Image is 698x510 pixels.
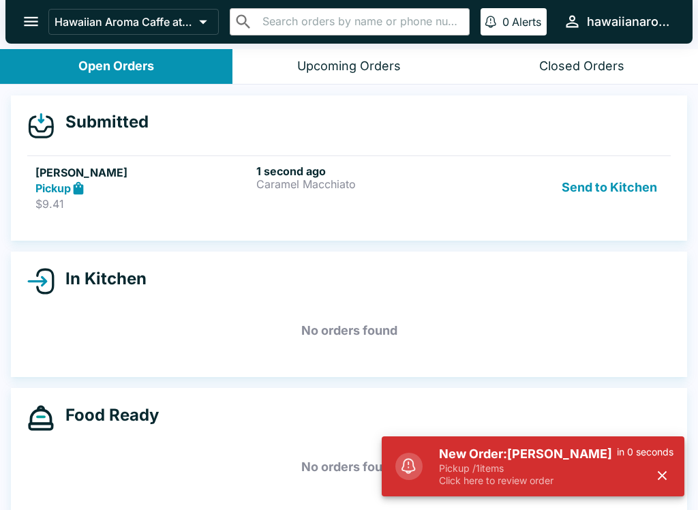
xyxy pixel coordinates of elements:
[256,164,472,178] h6: 1 second ago
[558,7,676,36] button: hawaiianaromacaffeilikai
[539,59,624,74] div: Closed Orders
[55,405,159,425] h4: Food Ready
[14,4,48,39] button: open drawer
[27,306,671,355] h5: No orders found
[27,155,671,220] a: [PERSON_NAME]Pickup$9.411 second agoCaramel MacchiatoSend to Kitchen
[439,462,617,475] p: Pickup / 1 items
[55,15,194,29] p: Hawaiian Aroma Caffe at The [GEOGRAPHIC_DATA]
[55,269,147,289] h4: In Kitchen
[439,446,617,462] h5: New Order: [PERSON_NAME]
[587,14,671,30] div: hawaiianaromacaffeilikai
[556,164,663,211] button: Send to Kitchen
[256,178,472,190] p: Caramel Macchiato
[27,442,671,492] h5: No orders found
[617,446,673,458] p: in 0 seconds
[55,112,149,132] h4: Submitted
[35,181,71,195] strong: Pickup
[35,164,251,181] h5: [PERSON_NAME]
[512,15,541,29] p: Alerts
[258,12,464,31] input: Search orders by name or phone number
[35,197,251,211] p: $9.41
[439,475,617,487] p: Click here to review order
[502,15,509,29] p: 0
[48,9,219,35] button: Hawaiian Aroma Caffe at The [GEOGRAPHIC_DATA]
[297,59,401,74] div: Upcoming Orders
[78,59,154,74] div: Open Orders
